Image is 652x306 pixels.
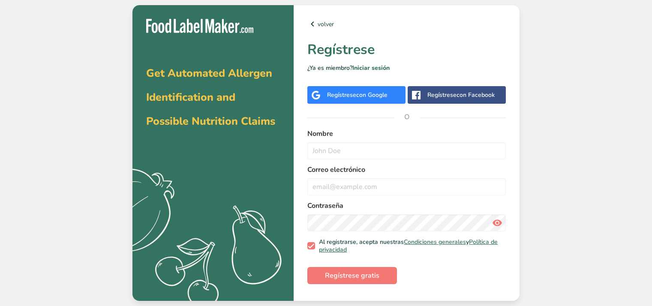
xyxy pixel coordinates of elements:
img: Food Label Maker [146,19,253,33]
label: Nombre [307,129,506,139]
span: O [394,104,420,130]
input: email@example.com [307,178,506,195]
input: John Doe [307,142,506,159]
label: Correo electrónico [307,165,506,175]
p: ¿Ya es miembro? [307,63,506,72]
h1: Regístrese [307,39,506,60]
span: con Facebook [457,91,495,99]
div: Regístrese [327,90,388,99]
span: con Google [356,91,388,99]
span: Regístrese gratis [325,270,379,281]
a: volver [307,19,506,29]
div: Regístrese [427,90,495,99]
span: Get Automated Allergen Identification and Possible Nutrition Claims [146,66,275,129]
a: Iniciar sesión [352,64,390,72]
a: Condiciones generales [404,238,466,246]
label: Contraseña [307,201,506,211]
button: Regístrese gratis [307,267,397,284]
span: Al registrarse, acepta nuestras y [315,238,503,253]
a: Política de privacidad [319,238,498,254]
